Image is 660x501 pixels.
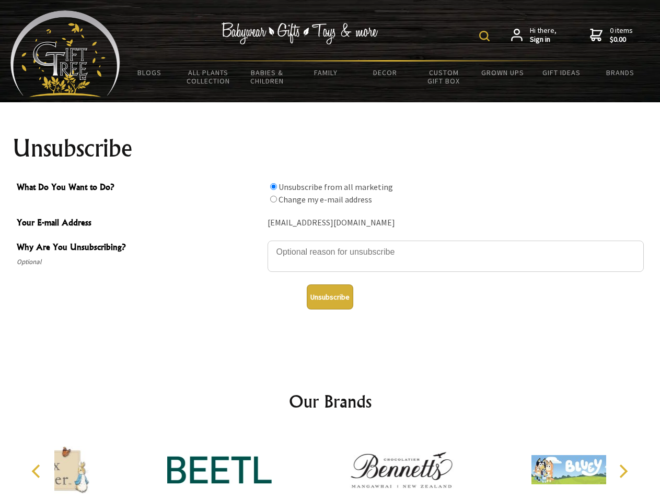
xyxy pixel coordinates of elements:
[13,136,648,161] h1: Unsubscribe
[511,26,557,44] a: Hi there,Sign in
[297,62,356,83] a: Family
[268,241,644,272] textarea: Why Are You Unsubscribing?
[279,182,393,192] label: Unsubscribe from all marketing
[473,62,532,83] a: Grown Ups
[270,196,277,202] input: What Do You Want to Do?
[611,460,634,483] button: Next
[307,284,353,309] button: Unsubscribe
[120,62,179,83] a: BLOGS
[530,26,557,44] span: Hi there,
[238,62,297,92] a: Babies & Children
[268,215,644,231] div: [EMAIL_ADDRESS][DOMAIN_NAME]
[610,26,633,44] span: 0 items
[610,35,633,44] strong: $0.00
[17,181,262,196] span: What Do You Want to Do?
[26,460,49,483] button: Previous
[590,26,633,44] a: 0 items$0.00
[179,62,238,92] a: All Plants Collection
[21,389,640,414] h2: Our Brands
[17,241,262,256] span: Why Are You Unsubscribing?
[17,216,262,231] span: Your E-mail Address
[479,31,490,41] img: product search
[279,194,372,205] label: Change my e-mail address
[591,62,650,83] a: Brands
[414,62,473,92] a: Custom Gift Box
[532,62,591,83] a: Gift Ideas
[222,22,378,44] img: Babywear - Gifts - Toys & more
[355,62,414,83] a: Decor
[270,183,277,190] input: What Do You Want to Do?
[10,10,120,97] img: Babyware - Gifts - Toys and more...
[17,256,262,268] span: Optional
[530,35,557,44] strong: Sign in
